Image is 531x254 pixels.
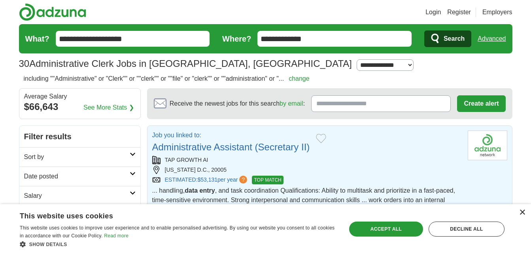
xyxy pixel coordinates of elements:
a: Administrative Assistant (Secretary II) [152,142,310,152]
button: Create alert [457,95,505,112]
span: This website uses cookies to improve user experience and to enable personalised advertising. By u... [20,225,334,239]
span: ... handling, , and task coordination Qualifications: Ability to multitask and prioritize in a fa... [152,187,455,222]
h2: Date posted [24,172,130,181]
span: Search [444,31,465,47]
div: Accept all [349,222,423,237]
h1: Administrative Clerk Jobs in [GEOGRAPHIC_DATA], [GEOGRAPHIC_DATA] [19,58,352,69]
div: This website uses cookies [20,209,317,221]
a: change [289,75,310,82]
div: [US_STATE] D.C., 20005 [152,166,461,174]
h2: Salary [24,191,130,201]
strong: entry [200,187,215,194]
a: Advanced [478,31,506,47]
label: Where? [222,33,251,45]
a: Sort by [19,147,140,167]
span: Receive the newest jobs for this search : [170,99,305,108]
a: Read more, opens a new window [104,233,128,239]
img: Adzuna logo [19,3,86,21]
strong: data [185,187,198,194]
div: Average Salary [24,93,136,100]
a: See More Stats ❯ [83,103,134,112]
a: Employers [482,8,512,17]
a: ESTIMATED:$53,131per year? [165,176,249,184]
a: by email [280,100,303,107]
p: Job you linked to: [152,131,310,140]
div: TAP GROWTH AI [152,156,461,164]
button: Add to favorite jobs [316,134,326,143]
span: $53,131 [197,176,217,183]
span: 30 [19,57,30,71]
div: Decline all [429,222,505,237]
button: Search [424,30,471,47]
div: Close [519,210,525,216]
a: Register [447,8,471,17]
a: Login [425,8,441,17]
span: TOP MATCH [252,176,283,184]
a: Date posted [19,167,140,186]
h2: Filter results [19,126,140,147]
img: Company logo [468,131,507,160]
span: Show details [29,242,67,247]
div: $66,643 [24,100,136,114]
label: What? [25,33,49,45]
h2: Sort by [24,152,130,162]
a: Salary [19,186,140,205]
span: ? [239,176,247,184]
h2: including ""Administrative" or "Clerk"" or ""clerk"" or ""file" or "clerk"" or ""administration" ... [24,74,310,83]
div: Show details [20,240,336,248]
